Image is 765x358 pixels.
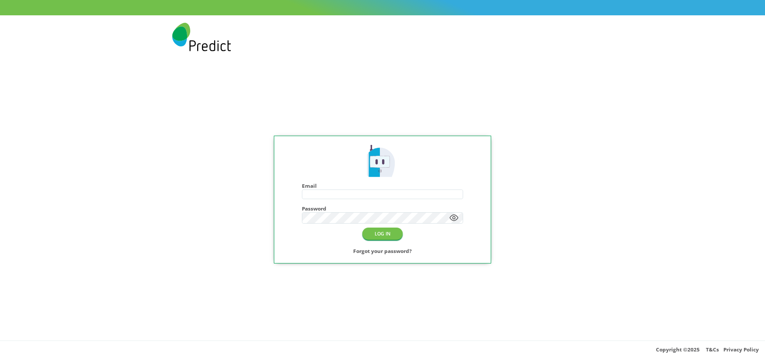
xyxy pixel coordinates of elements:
button: LOG IN [362,228,403,239]
img: Predict Mobile [172,23,231,51]
a: Privacy Policy [723,346,759,353]
img: Predict Mobile [365,144,400,179]
h4: Email [302,183,463,189]
a: Forgot your password? [353,246,412,256]
a: T&Cs [706,346,719,353]
h4: Password [302,205,463,211]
